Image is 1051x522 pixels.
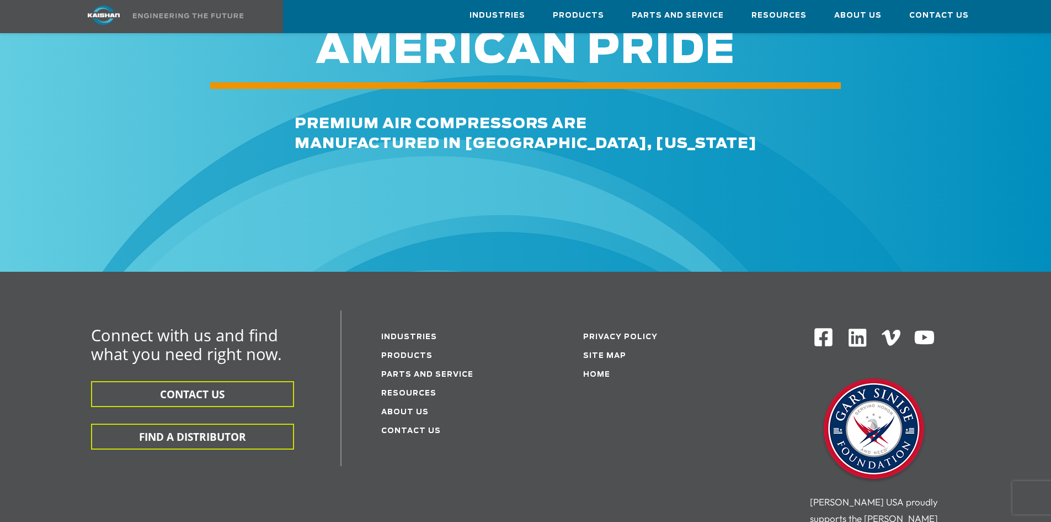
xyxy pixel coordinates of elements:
[91,424,294,450] button: FIND A DISTRIBUTOR
[295,117,757,151] span: premium air compressors are MANUFACTURED IN [GEOGRAPHIC_DATA], [US_STATE]
[834,1,882,30] a: About Us
[847,327,868,349] img: Linkedin
[583,352,626,360] a: Site Map
[834,9,882,22] span: About Us
[470,9,525,22] span: Industries
[813,327,834,347] img: Facebook
[133,13,243,18] img: Engineering the future
[381,371,473,378] a: Parts and service
[751,1,807,30] a: Resources
[583,371,610,378] a: Home
[553,1,604,30] a: Products
[914,327,935,349] img: Youtube
[819,375,929,486] img: Gary Sinise Foundation
[381,409,429,416] a: About Us
[381,390,436,397] a: Resources
[91,381,294,407] button: CONTACT US
[583,334,658,341] a: Privacy Policy
[381,428,441,435] a: Contact Us
[882,330,900,346] img: Vimeo
[381,352,433,360] a: Products
[909,9,969,22] span: Contact Us
[632,9,724,22] span: Parts and Service
[91,324,282,365] span: Connect with us and find what you need right now.
[62,6,145,25] img: kaishan logo
[381,334,437,341] a: Industries
[470,1,525,30] a: Industries
[909,1,969,30] a: Contact Us
[553,9,604,22] span: Products
[751,9,807,22] span: Resources
[632,1,724,30] a: Parts and Service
